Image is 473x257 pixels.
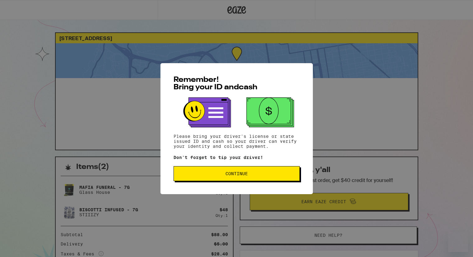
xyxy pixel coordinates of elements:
[174,166,300,181] button: Continue
[174,155,300,160] p: Don't forget to tip your driver!
[174,134,300,149] p: Please bring your driver's license or state issued ID and cash so your driver can verify your ide...
[174,76,257,91] span: Remember! Bring your ID and cash
[448,232,468,252] iframe: Button to launch messaging window
[225,171,248,176] span: Continue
